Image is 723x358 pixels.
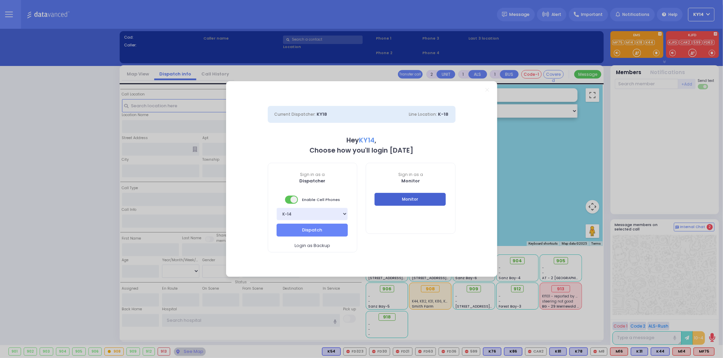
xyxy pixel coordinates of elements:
b: Monitor [401,178,420,184]
span: Line Location: [409,111,437,117]
span: Login as Backup [295,242,330,249]
b: Dispatcher [299,178,325,184]
b: Hey , [347,136,377,145]
span: Current Dispatcher: [275,111,316,117]
span: KY14 [359,136,375,145]
span: Sign in as a [366,172,455,178]
b: Choose how you'll login [DATE] [310,146,414,155]
span: Enable Cell Phones [285,195,340,204]
span: K-18 [438,111,449,117]
button: Dispatch [277,224,348,237]
span: Sign in as a [268,172,357,178]
span: KY18 [317,111,327,117]
a: Close [485,88,489,92]
button: Monitor [375,193,446,206]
